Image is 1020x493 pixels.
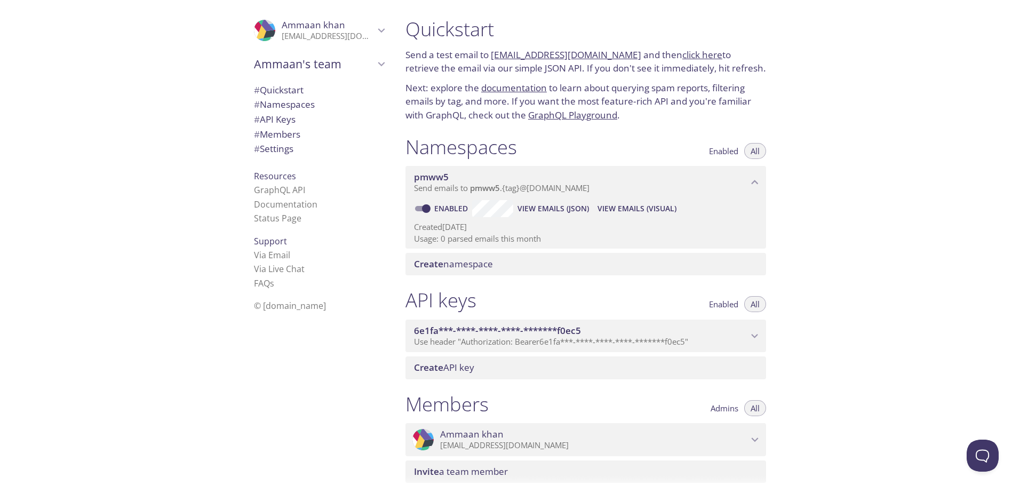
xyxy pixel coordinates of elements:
div: API Keys [245,112,393,127]
span: Ammaan khan [282,19,345,31]
h1: Members [405,392,489,416]
span: API key [414,361,474,373]
p: [EMAIL_ADDRESS][DOMAIN_NAME] [440,440,748,451]
span: © [DOMAIN_NAME] [254,300,326,312]
p: Usage: 0 parsed emails this month [414,233,758,244]
button: Enabled [703,143,745,159]
h1: API keys [405,288,476,312]
div: Invite a team member [405,460,766,483]
a: [EMAIL_ADDRESS][DOMAIN_NAME] [491,49,641,61]
button: All [744,143,766,159]
div: Namespaces [245,97,393,112]
span: Ammaan's team [254,57,374,71]
p: Send a test email to and then to retrieve the email via our simple JSON API. If you don't see it ... [405,48,766,75]
span: API Keys [254,113,296,125]
span: pmww5 [414,171,449,183]
div: Create namespace [405,253,766,275]
span: namespace [414,258,493,270]
a: Via Live Chat [254,263,305,275]
div: Ammaan's team [245,50,393,78]
button: Admins [704,400,745,416]
div: Ammaan khan [245,13,393,48]
a: FAQ [254,277,274,289]
span: Send emails to . {tag} @[DOMAIN_NAME] [414,182,589,193]
div: Team Settings [245,141,393,156]
button: All [744,400,766,416]
span: a team member [414,465,508,478]
div: Members [245,127,393,142]
button: All [744,296,766,312]
div: Create API Key [405,356,766,379]
span: Invite [414,465,439,478]
span: Ammaan khan [440,428,504,440]
button: View Emails (JSON) [513,200,593,217]
p: [EMAIL_ADDRESS][DOMAIN_NAME] [282,31,374,42]
span: Quickstart [254,84,304,96]
span: # [254,113,260,125]
a: Via Email [254,249,290,261]
a: Status Page [254,212,301,224]
p: Next: explore the to learn about querying spam reports, filtering emails by tag, and more. If you... [405,81,766,122]
a: GraphQL Playground [528,109,617,121]
span: s [270,277,274,289]
div: pmww5 namespace [405,166,766,199]
a: GraphQL API [254,184,305,196]
span: Create [414,258,443,270]
span: Namespaces [254,98,315,110]
span: Support [254,235,287,247]
span: Resources [254,170,296,182]
button: Enabled [703,296,745,312]
span: View Emails (JSON) [517,202,589,215]
span: Settings [254,142,293,155]
p: Created [DATE] [414,221,758,233]
button: View Emails (Visual) [593,200,681,217]
span: Create [414,361,443,373]
iframe: Help Scout Beacon - Open [967,440,999,472]
div: Ammaan khan [405,423,766,456]
h1: Namespaces [405,135,517,159]
a: Enabled [433,203,472,213]
span: # [254,128,260,140]
span: pmww5 [470,182,500,193]
div: Quickstart [245,83,393,98]
a: documentation [481,82,547,94]
span: # [254,84,260,96]
a: click here [682,49,722,61]
span: # [254,142,260,155]
a: Documentation [254,198,317,210]
span: View Emails (Visual) [597,202,676,215]
h1: Quickstart [405,17,766,41]
span: # [254,98,260,110]
span: Members [254,128,300,140]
